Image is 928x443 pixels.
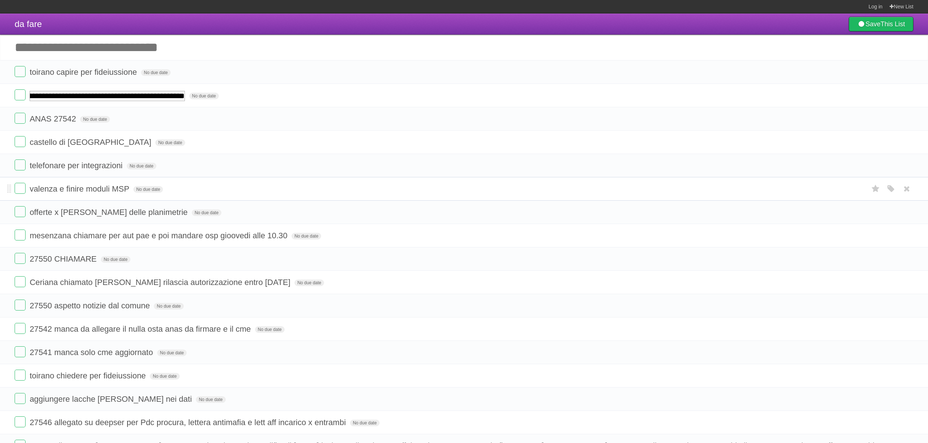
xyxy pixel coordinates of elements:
[30,371,148,380] span: toirano chiedere per fideiussione
[127,163,156,169] span: No due date
[30,348,155,357] span: 27541 manca solo cme aggiornato
[30,394,194,404] span: aggiungere lacche [PERSON_NAME] nei dati
[15,393,26,404] label: Done
[30,254,98,263] span: 27550 CHIAMARE
[30,208,189,217] span: offerte x [PERSON_NAME] delle planimetrie
[196,396,225,403] span: No due date
[101,256,130,263] span: No due date
[15,89,26,100] label: Done
[350,420,380,426] span: No due date
[15,370,26,381] label: Done
[154,303,183,309] span: No due date
[30,324,252,334] span: 27542 manca da allegare il nulla osta anas da firmare e il cme
[881,20,905,28] b: This List
[869,183,883,195] label: Star task
[192,209,221,216] span: No due date
[30,184,131,193] span: valenza e finire moduli MSP
[15,136,26,147] label: Done
[15,323,26,334] label: Done
[15,230,26,240] label: Done
[30,161,124,170] span: telefonare per integrazioni
[15,159,26,170] label: Done
[30,114,78,123] span: ANAS 27542
[849,17,913,31] a: SaveThis List
[15,113,26,124] label: Done
[80,116,110,123] span: No due date
[30,138,153,147] span: castello di [GEOGRAPHIC_DATA]
[30,278,292,287] span: Ceriana chiamato [PERSON_NAME] rilascia autorizzazione entro [DATE]
[150,373,179,380] span: No due date
[157,350,187,356] span: No due date
[15,276,26,287] label: Done
[15,66,26,77] label: Done
[133,186,163,193] span: No due date
[30,68,139,77] span: toirano capire per fideiussione
[141,69,171,76] span: No due date
[30,231,289,240] span: mesenzana chiamare per aut pae e poi mandare osp gioovedi alle 10.30
[30,301,152,310] span: 27550 aspetto notizie dal comune
[15,19,42,29] span: da fare
[30,418,347,427] span: 27546 allegato su deepser per Pdc procura, lettera antimafia e lett aff incarico x entrambi
[292,233,321,239] span: No due date
[15,206,26,217] label: Done
[15,346,26,357] label: Done
[15,300,26,311] label: Done
[15,183,26,194] label: Done
[255,326,285,333] span: No due date
[155,139,185,146] span: No due date
[294,280,324,286] span: No due date
[189,93,219,99] span: No due date
[15,253,26,264] label: Done
[15,416,26,427] label: Done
